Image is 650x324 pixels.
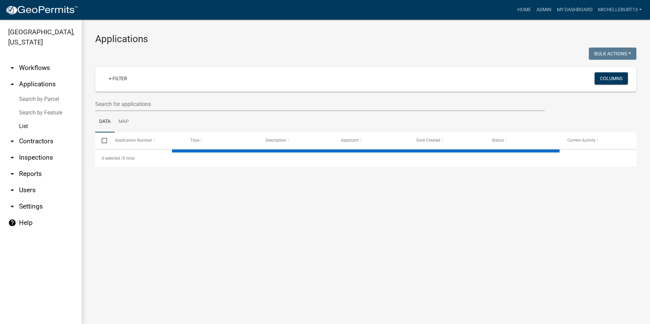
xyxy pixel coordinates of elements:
[108,132,184,149] datatable-header-cell: Application Number
[416,138,440,143] span: Date Created
[115,138,152,143] span: Application Number
[266,138,286,143] span: Description
[492,138,504,143] span: Status
[335,132,410,149] datatable-header-cell: Applicant
[115,111,133,133] a: Map
[103,72,133,85] a: + Filter
[184,132,259,149] datatable-header-cell: Type
[485,132,561,149] datatable-header-cell: Status
[515,3,534,16] a: Home
[8,80,16,88] i: arrow_drop_up
[561,132,636,149] datatable-header-cell: Current Activity
[102,156,123,161] span: 0 selected /
[95,33,636,45] h3: Applications
[8,170,16,178] i: arrow_drop_down
[95,150,636,167] div: 0 total
[8,137,16,145] i: arrow_drop_down
[259,132,335,149] datatable-header-cell: Description
[554,3,595,16] a: My Dashboard
[595,72,628,85] button: Columns
[95,111,115,133] a: Data
[341,138,359,143] span: Applicant
[8,64,16,72] i: arrow_drop_down
[8,186,16,194] i: arrow_drop_down
[410,132,485,149] datatable-header-cell: Date Created
[95,132,108,149] datatable-header-cell: Select
[8,202,16,211] i: arrow_drop_down
[190,138,199,143] span: Type
[8,154,16,162] i: arrow_drop_down
[8,219,16,227] i: help
[589,48,636,60] button: Bulk Actions
[567,138,596,143] span: Current Activity
[534,3,554,16] a: Admin
[95,97,545,111] input: Search for applications
[595,3,645,16] a: michelleburt13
